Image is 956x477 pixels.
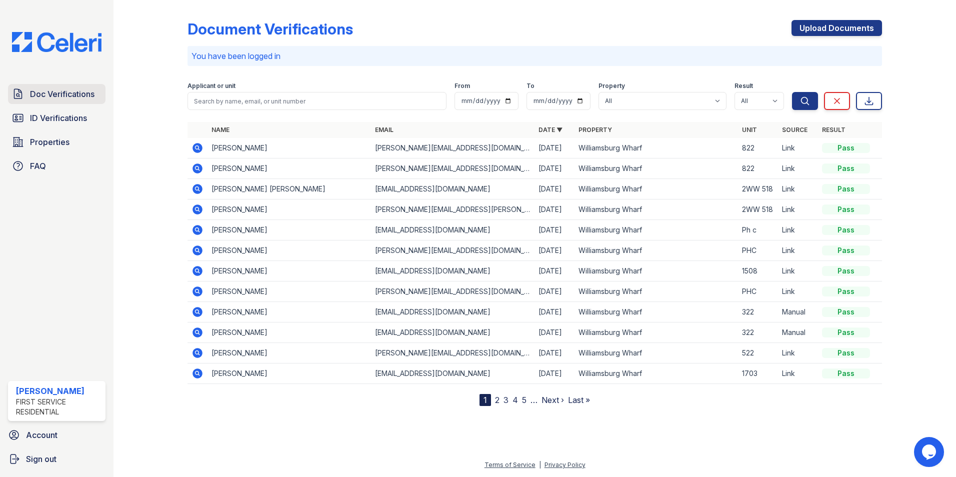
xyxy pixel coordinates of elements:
[574,281,738,302] td: Williamsburg Wharf
[539,461,541,468] div: |
[371,220,534,240] td: [EMAIL_ADDRESS][DOMAIN_NAME]
[738,343,778,363] td: 522
[371,199,534,220] td: [PERSON_NAME][EMAIL_ADDRESS][PERSON_NAME][DOMAIN_NAME]
[782,126,807,133] a: Source
[8,132,105,152] a: Properties
[534,220,574,240] td: [DATE]
[30,88,94,100] span: Doc Verifications
[534,322,574,343] td: [DATE]
[30,112,87,124] span: ID Verifications
[8,84,105,104] a: Doc Verifications
[738,302,778,322] td: 322
[375,126,393,133] a: Email
[778,158,818,179] td: Link
[778,343,818,363] td: Link
[484,461,535,468] a: Terms of Service
[738,179,778,199] td: 2WW 518
[371,322,534,343] td: [EMAIL_ADDRESS][DOMAIN_NAME]
[371,302,534,322] td: [EMAIL_ADDRESS][DOMAIN_NAME]
[822,286,870,296] div: Pass
[574,322,738,343] td: Williamsburg Wharf
[371,240,534,261] td: [PERSON_NAME][EMAIL_ADDRESS][DOMAIN_NAME]
[738,199,778,220] td: 2WW 518
[791,20,882,36] a: Upload Documents
[4,449,109,469] a: Sign out
[778,220,818,240] td: Link
[738,138,778,158] td: 822
[207,179,371,199] td: [PERSON_NAME] [PERSON_NAME]
[371,179,534,199] td: [EMAIL_ADDRESS][DOMAIN_NAME]
[544,461,585,468] a: Privacy Policy
[822,184,870,194] div: Pass
[207,261,371,281] td: [PERSON_NAME]
[778,281,818,302] td: Link
[778,302,818,322] td: Manual
[574,261,738,281] td: Williamsburg Wharf
[914,437,946,467] iframe: chat widget
[526,82,534,90] label: To
[512,395,518,405] a: 4
[534,302,574,322] td: [DATE]
[822,348,870,358] div: Pass
[495,395,499,405] a: 2
[534,261,574,281] td: [DATE]
[30,136,69,148] span: Properties
[738,363,778,384] td: 1703
[574,199,738,220] td: Williamsburg Wharf
[522,395,526,405] a: 5
[822,204,870,214] div: Pass
[454,82,470,90] label: From
[574,343,738,363] td: Williamsburg Wharf
[822,307,870,317] div: Pass
[541,395,564,405] a: Next ›
[534,240,574,261] td: [DATE]
[734,82,753,90] label: Result
[822,126,845,133] a: Result
[187,82,235,90] label: Applicant or unit
[778,199,818,220] td: Link
[187,92,446,110] input: Search by name, email, or unit number
[371,363,534,384] td: [EMAIL_ADDRESS][DOMAIN_NAME]
[534,138,574,158] td: [DATE]
[574,138,738,158] td: Williamsburg Wharf
[534,179,574,199] td: [DATE]
[187,20,353,38] div: Document Verifications
[574,240,738,261] td: Williamsburg Wharf
[778,363,818,384] td: Link
[574,158,738,179] td: Williamsburg Wharf
[30,160,46,172] span: FAQ
[207,363,371,384] td: [PERSON_NAME]
[207,240,371,261] td: [PERSON_NAME]
[822,143,870,153] div: Pass
[16,397,101,417] div: First Service Residential
[538,126,562,133] a: Date ▼
[578,126,612,133] a: Property
[778,322,818,343] td: Manual
[534,363,574,384] td: [DATE]
[207,138,371,158] td: [PERSON_NAME]
[211,126,229,133] a: Name
[778,240,818,261] td: Link
[822,245,870,255] div: Pass
[534,158,574,179] td: [DATE]
[8,108,105,128] a: ID Verifications
[738,281,778,302] td: PHC
[16,385,101,397] div: [PERSON_NAME]
[822,225,870,235] div: Pass
[738,261,778,281] td: 1508
[479,394,491,406] div: 1
[207,302,371,322] td: [PERSON_NAME]
[568,395,590,405] a: Last »
[371,261,534,281] td: [EMAIL_ADDRESS][DOMAIN_NAME]
[598,82,625,90] label: Property
[371,158,534,179] td: [PERSON_NAME][EMAIL_ADDRESS][DOMAIN_NAME]
[26,429,57,441] span: Account
[574,302,738,322] td: Williamsburg Wharf
[738,322,778,343] td: 322
[574,179,738,199] td: Williamsburg Wharf
[534,199,574,220] td: [DATE]
[778,138,818,158] td: Link
[778,261,818,281] td: Link
[822,266,870,276] div: Pass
